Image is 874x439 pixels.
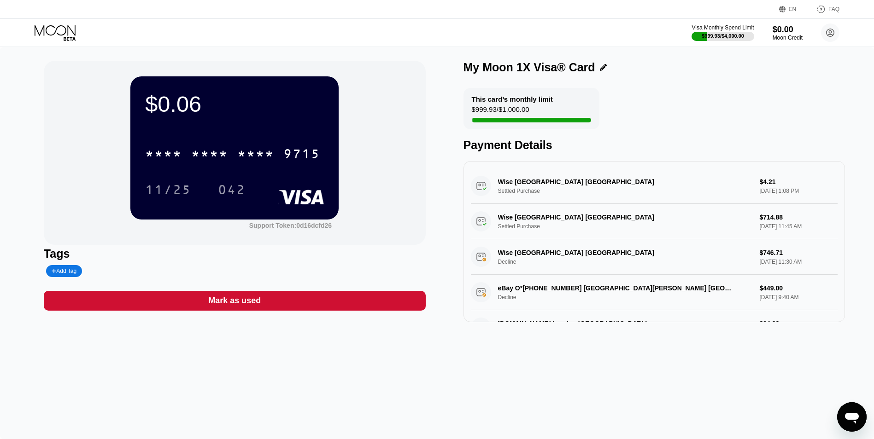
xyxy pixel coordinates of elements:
div: Visa Monthly Spend Limit [692,24,754,31]
div: EN [789,6,797,12]
div: $0.00 [773,25,803,35]
div: My Moon 1X Visa® Card [463,61,595,74]
iframe: Botão para abrir a janela de mensagens [837,402,867,432]
div: 11/25 [138,178,198,201]
div: 042 [211,178,252,201]
div: $999.93 / $4,000.00 [702,33,744,39]
div: Moon Credit [773,35,803,41]
div: FAQ [807,5,839,14]
div: 11/25 [145,184,191,198]
div: This card’s monthly limit [472,95,553,103]
div: FAQ [828,6,839,12]
div: 9715 [283,148,320,162]
div: EN [779,5,807,14]
div: Mark as used [44,291,426,311]
div: Visa Monthly Spend Limit$999.93/$4,000.00 [692,24,754,41]
div: Payment Details [463,139,845,152]
div: Tags [44,247,426,260]
div: $0.00Moon Credit [773,25,803,41]
div: Support Token:0d16dcfd26 [249,222,332,229]
div: 042 [218,184,246,198]
div: $0.06 [145,91,324,117]
div: $999.93 / $1,000.00 [472,105,529,118]
div: Mark as used [208,295,261,306]
div: Support Token: 0d16dcfd26 [249,222,332,229]
div: Add Tag [46,265,82,277]
div: Add Tag [52,268,76,274]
